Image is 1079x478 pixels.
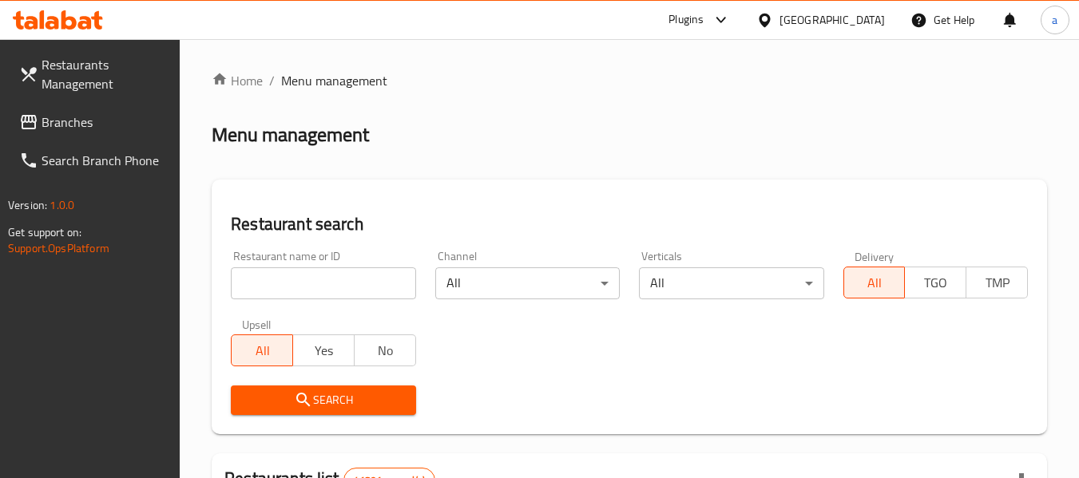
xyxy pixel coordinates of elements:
span: All [238,339,287,362]
button: Yes [292,334,355,366]
h2: Menu management [212,122,369,148]
span: TGO [911,271,960,294]
button: TGO [904,267,966,298]
div: Plugins [668,10,704,30]
button: All [231,334,293,366]
div: [GEOGRAPHIC_DATA] [779,11,885,29]
label: Upsell [242,318,272,330]
h2: Restaurant search [231,212,1028,236]
a: Support.OpsPlatform [8,238,109,259]
a: Restaurants Management [6,45,180,103]
span: TMP [973,271,1021,294]
button: No [354,334,416,366]
nav: breadcrumb [212,71,1047,90]
li: / [269,71,275,90]
button: TMP [966,267,1028,298]
a: Search Branch Phone [6,141,180,180]
span: Yes [300,339,348,362]
button: All [843,267,906,298]
span: Search Branch Phone [42,151,168,170]
span: Branches [42,113,168,132]
span: Restaurants Management [42,55,168,93]
span: Menu management [281,71,387,90]
a: Branches [6,103,180,141]
div: All [435,267,620,299]
input: Search for restaurant name or ID.. [231,267,415,299]
div: All [639,267,823,299]
label: Delivery [855,251,895,262]
span: 1.0.0 [50,195,74,215]
span: Search [244,390,403,410]
span: Version: [8,195,47,215]
a: Home [212,71,263,90]
span: All [851,271,899,294]
span: a [1052,11,1057,29]
span: No [361,339,410,362]
span: Get support on: [8,222,81,243]
button: Search [231,385,415,415]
